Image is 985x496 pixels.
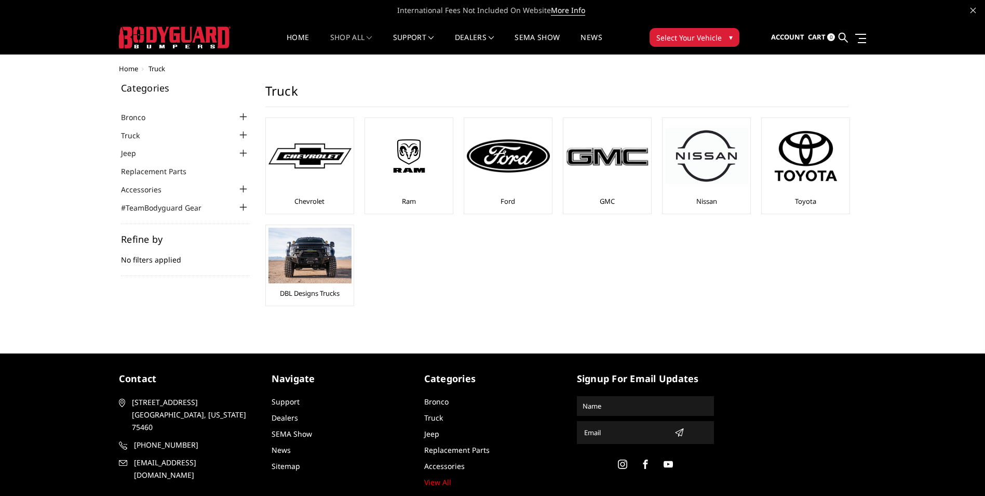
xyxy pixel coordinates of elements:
[424,477,451,487] a: View All
[455,34,494,54] a: Dealers
[119,372,256,386] h5: contact
[287,34,309,54] a: Home
[121,166,199,177] a: Replacement Parts
[424,372,561,386] h5: Categories
[656,32,722,43] span: Select Your Vehicle
[119,456,256,481] a: [EMAIL_ADDRESS][DOMAIN_NAME]
[134,439,254,451] span: [PHONE_NUMBER]
[265,83,849,107] h1: Truck
[121,184,174,195] a: Accessories
[580,424,670,441] input: Email
[121,202,214,213] a: #TeamBodyguard Gear
[650,28,739,47] button: Select Your Vehicle
[696,197,717,206] a: Nissan
[424,413,443,423] a: Truck
[581,34,602,54] a: News
[121,234,250,244] h5: Refine by
[272,397,300,407] a: Support
[272,445,291,455] a: News
[330,34,372,54] a: shop all
[808,32,826,42] span: Cart
[424,429,439,439] a: Jeep
[272,429,312,439] a: SEMA Show
[272,461,300,471] a: Sitemap
[424,461,465,471] a: Accessories
[121,148,149,159] a: Jeep
[402,197,416,206] a: Ram
[771,32,804,42] span: Account
[121,83,250,93] h5: Categories
[578,398,712,414] input: Name
[272,372,409,386] h5: Navigate
[600,197,615,206] a: GMC
[551,5,585,16] a: More Info
[515,34,560,54] a: SEMA Show
[121,130,153,141] a: Truck
[501,197,515,206] a: Ford
[424,397,449,407] a: Bronco
[119,439,256,451] a: [PHONE_NUMBER]
[121,234,250,276] div: No filters applied
[121,112,158,123] a: Bronco
[771,23,804,51] a: Account
[795,197,816,206] a: Toyota
[294,197,325,206] a: Chevrolet
[827,33,835,41] span: 0
[134,456,254,481] span: [EMAIL_ADDRESS][DOMAIN_NAME]
[577,372,714,386] h5: signup for email updates
[393,34,434,54] a: Support
[132,396,252,434] span: [STREET_ADDRESS] [GEOGRAPHIC_DATA], [US_STATE] 75460
[119,64,138,73] a: Home
[729,32,733,43] span: ▾
[272,413,298,423] a: Dealers
[808,23,835,51] a: Cart 0
[119,27,231,48] img: BODYGUARD BUMPERS
[424,445,490,455] a: Replacement Parts
[280,289,340,298] a: DBL Designs Trucks
[149,64,165,73] span: Truck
